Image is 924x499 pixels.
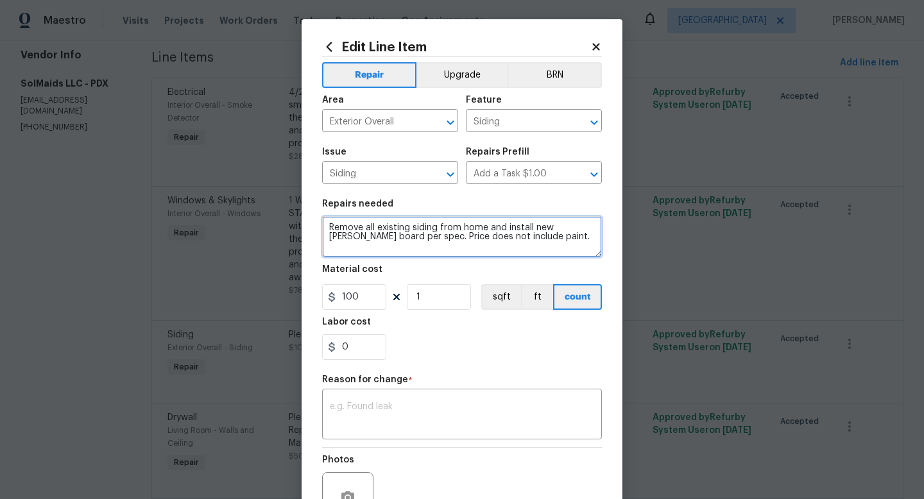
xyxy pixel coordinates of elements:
[585,114,603,131] button: Open
[481,284,521,310] button: sqft
[322,375,408,384] h5: Reason for change
[322,265,382,274] h5: Material cost
[322,148,346,156] h5: Issue
[508,62,602,88] button: BRN
[322,216,602,257] textarea: Remove all existing siding from home and install new [PERSON_NAME] board per spec. Price does not...
[466,96,502,105] h5: Feature
[322,40,590,54] h2: Edit Line Item
[441,165,459,183] button: Open
[466,148,529,156] h5: Repairs Prefill
[585,165,603,183] button: Open
[521,284,553,310] button: ft
[416,62,508,88] button: Upgrade
[553,284,602,310] button: count
[322,96,344,105] h5: Area
[322,317,371,326] h5: Labor cost
[322,199,393,208] h5: Repairs needed
[441,114,459,131] button: Open
[322,62,416,88] button: Repair
[322,455,354,464] h5: Photos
